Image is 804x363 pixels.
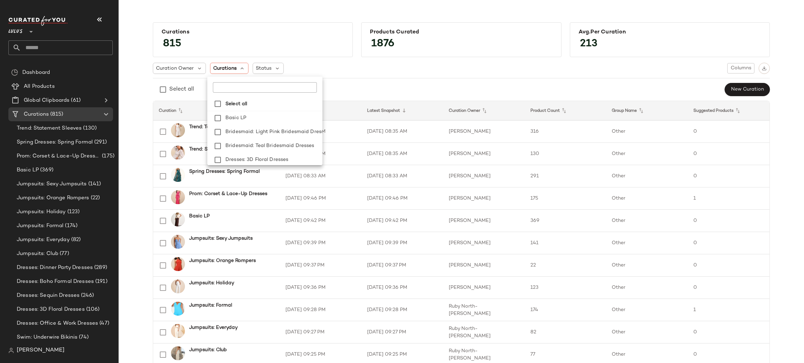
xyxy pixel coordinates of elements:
td: 0 [688,143,769,165]
span: (74) [77,333,89,341]
b: Jumpsuits: Formal [189,302,232,309]
td: [DATE] 09:39 PM [280,232,362,254]
span: (106) [85,306,100,314]
td: [DATE] 09:27 PM [280,321,362,343]
img: 12443001_2588271.jpg [171,190,185,204]
span: 815 [156,31,188,56]
b: Prom: Corset & Lace-Up Dresses [189,190,267,198]
td: 175 [525,187,606,210]
span: Bridesmaid: Teal Bridesmaid Dresses [225,139,314,153]
div: Products Curated [370,29,552,36]
td: [DATE] 09:39 PM [362,232,443,254]
td: [DATE] 09:42 PM [280,210,362,232]
span: [PERSON_NAME] [17,346,65,355]
span: All Products [24,83,55,91]
span: Prom: Corset & Lace-Up Dresses [17,152,100,160]
strong: Select all [225,100,247,108]
td: [PERSON_NAME] [443,165,525,187]
td: [DATE] 08:33 AM [280,165,362,187]
span: (61) [69,96,81,105]
td: [DATE] 09:46 PM [362,187,443,210]
td: Other [606,299,688,321]
img: 10318461_2081396.jpg [171,324,185,338]
td: [PERSON_NAME] [443,232,525,254]
span: Jumpsuits: Holiday [17,208,66,216]
td: 123 [525,277,606,299]
span: (369) [39,166,53,174]
span: Dresses: 3D Floral Dresses [17,306,85,314]
span: Jumpsuits: Orange Rompers [17,194,89,202]
span: Columns [730,65,751,71]
b: Jumpsuits: Sexy Jumpsuits [189,235,253,242]
td: Other [606,121,688,143]
b: Jumpsuits: Club [189,346,227,354]
th: Curation [153,101,280,121]
td: [DATE] 09:28 PM [280,299,362,321]
span: Global Clipboards [24,96,69,105]
span: Trend: Statement Sleeves [17,124,82,132]
td: 1 [688,299,769,321]
th: Group Name [606,101,688,121]
td: 369 [525,210,606,232]
td: [DATE] 09:37 PM [280,254,362,277]
td: Other [606,321,688,343]
b: Basic LP [189,213,210,220]
td: Other [606,254,688,277]
span: Swim: Underwire Bikinis [17,333,77,341]
span: Curations [24,110,49,118]
td: 0 [688,321,769,343]
td: [DATE] 08:35 AM [362,121,443,143]
td: 0 [688,165,769,187]
span: Basic LP [225,111,246,125]
td: [DATE] 09:36 PM [362,277,443,299]
td: [PERSON_NAME] [443,143,525,165]
span: Jumpsuits: Everyday [17,236,70,244]
span: (175) [100,152,114,160]
td: 0 [688,254,769,277]
td: 0 [688,232,769,254]
td: [PERSON_NAME] [443,277,525,299]
th: Latest Snapshot [362,101,443,121]
span: (22) [89,194,100,202]
td: [DATE] 08:33 AM [362,165,443,187]
td: [DATE] 09:28 PM [362,299,443,321]
span: (123) [66,208,80,216]
span: Lulus [8,24,23,36]
td: [DATE] 09:36 PM [280,277,362,299]
td: [DATE] 08:35 AM [362,143,443,165]
img: 1137722_2_01_hero_Retakes_2025-07-23.jpg [171,168,185,182]
div: Select all [169,85,194,94]
div: Avg.per Curation [579,29,761,36]
td: [PERSON_NAME] [443,254,525,277]
span: (47) [98,319,109,327]
b: Jumpsuits: Everyday [189,324,238,331]
b: Trend: Teacher Outfits [189,123,241,131]
td: Other [606,277,688,299]
td: [DATE] 09:46 PM [280,187,362,210]
span: Status [256,65,271,72]
img: 12571581_2622731.jpg [171,146,185,160]
td: 130 [525,143,606,165]
td: 316 [525,121,606,143]
img: 11276101_2297251.jpg [171,123,185,137]
td: [DATE] 09:42 PM [362,210,443,232]
button: New Curation [725,83,770,96]
span: (815) [49,110,63,118]
span: (191) [94,278,107,286]
img: 2604071_2_01_hero_Retakes_2025-08-07.jpg [171,302,185,316]
span: 213 [573,31,604,56]
span: Dresses: 3D Floral Dresses [225,153,288,167]
td: Other [606,187,688,210]
b: Spring Dresses: Spring Formal [189,168,260,175]
td: 174 [525,299,606,321]
span: Spring Dresses: Spring Formal [17,138,93,146]
span: (77) [58,250,69,258]
span: (291) [93,138,107,146]
b: Trend: Statement Sleeves [189,146,248,153]
img: 2709071_01_hero_2025-08-11.jpg [171,213,185,226]
span: Jumpsuits: Club [17,250,58,258]
th: Product Count [525,101,606,121]
td: Other [606,210,688,232]
span: (130) [82,124,97,132]
span: Dresses: Boho Formal Dresses [17,278,94,286]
